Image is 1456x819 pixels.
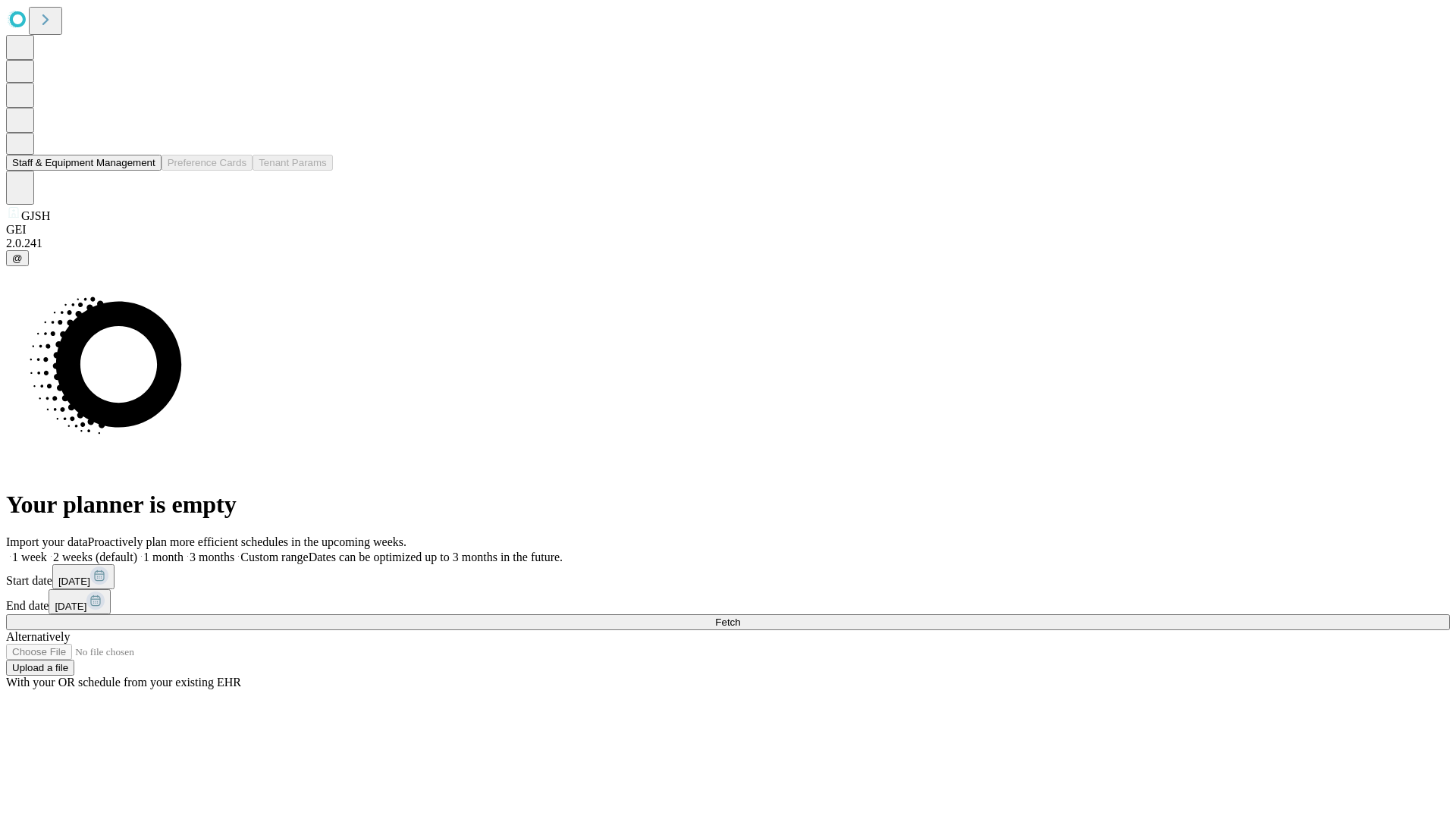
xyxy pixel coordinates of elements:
span: 3 months [190,551,234,563]
button: [DATE] [49,589,111,614]
span: @ [12,253,23,264]
button: @ [6,250,29,266]
span: GJSH [21,209,50,222]
button: [DATE] [52,564,115,589]
button: Tenant Params [253,155,333,171]
div: Start date [6,564,1450,589]
span: [DATE] [55,601,86,612]
button: Preference Cards [162,155,253,171]
span: With your OR schedule from your existing EHR [6,676,241,689]
div: 2.0.241 [6,237,1450,250]
span: Import your data [6,535,88,548]
span: 1 week [12,551,47,563]
span: 1 month [143,551,184,563]
span: Dates can be optimized up to 3 months in the future. [309,551,563,563]
button: Staff & Equipment Management [6,155,162,171]
span: Alternatively [6,630,70,643]
span: 2 weeks (default) [53,551,137,563]
span: Custom range [240,551,308,563]
h1: Your planner is empty [6,491,1450,519]
button: Upload a file [6,660,74,676]
span: Proactively plan more efficient schedules in the upcoming weeks. [88,535,406,548]
div: End date [6,589,1450,614]
button: Fetch [6,614,1450,630]
span: [DATE] [58,576,90,587]
div: GEI [6,223,1450,237]
span: Fetch [715,617,740,628]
